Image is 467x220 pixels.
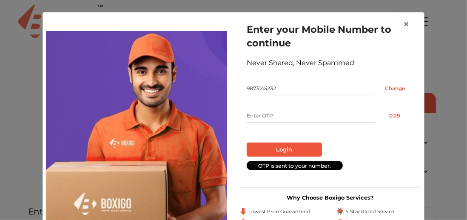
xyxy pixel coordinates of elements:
span: Lowest Price Guaranteed [248,208,310,215]
input: Change [376,82,414,95]
span: 5 Star Rated Service [345,208,394,215]
input: Mobile No [247,82,376,95]
h3: Why Choose Boxigo Services? [240,194,421,201]
button: Login [247,143,322,157]
span: × [403,18,409,30]
button: Close [396,12,416,36]
div: OTP is sent to your number. [247,161,343,171]
h1: Enter your Mobile Number to continue [247,23,414,50]
input: Enter OTP [247,109,376,123]
button: 0:29 [376,109,414,123]
div: Never Shared, Never Spammed [247,58,414,68]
